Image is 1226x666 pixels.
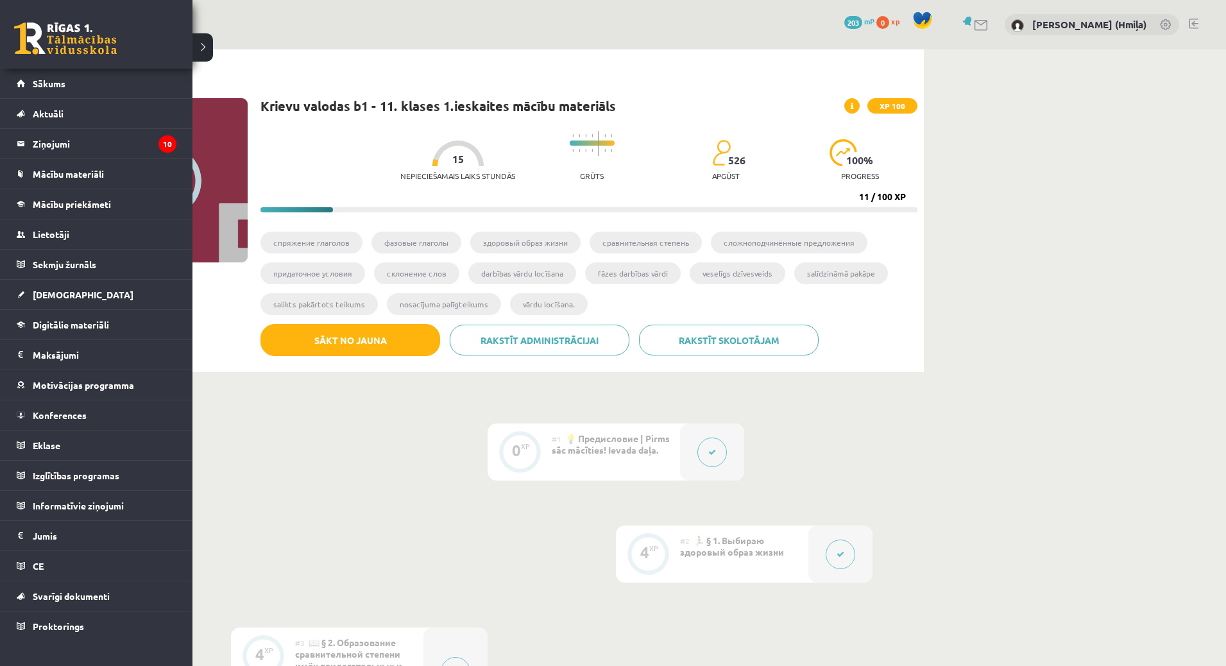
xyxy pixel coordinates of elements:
[33,228,69,240] span: Lietotāji
[844,16,862,29] span: 203
[14,22,117,55] a: Rīgas 1. Tālmācības vidusskola
[17,491,176,520] a: Informatīvie ziņojumi
[33,168,104,180] span: Mācību materiāli
[33,560,44,572] span: CE
[712,139,731,166] img: students-c634bb4e5e11cddfef0936a35e636f08e4e9abd3cc4e673bd6f9a4125e45ecb1.svg
[640,547,649,558] div: 4
[33,379,134,391] span: Motivācijas programma
[572,134,574,137] img: icon-short-line-57e1e144782c952c97e751825c79c345078a6d821885a25fce030b3d8c18986b.svg
[590,232,702,253] li: сравнительная степень
[846,155,874,166] span: 100 %
[17,551,176,581] a: CE
[521,443,530,450] div: XP
[260,262,365,284] li: придаточное условия
[17,250,176,279] a: Sekmju žurnāls
[387,293,501,315] li: nosacījuma palīgteikums
[552,434,561,444] span: #1
[17,431,176,460] a: Eklase
[33,129,176,158] legend: Ziņojumi
[33,440,60,451] span: Eklase
[17,400,176,430] a: Konferences
[592,149,593,152] img: icon-short-line-57e1e144782c952c97e751825c79c345078a6d821885a25fce030b3d8c18986b.svg
[592,134,593,137] img: icon-short-line-57e1e144782c952c97e751825c79c345078a6d821885a25fce030b3d8c18986b.svg
[876,16,906,26] a: 0 xp
[260,293,378,315] li: salikts pakārtots teikums
[17,310,176,339] a: Digitālie materiāli
[512,445,521,456] div: 0
[260,324,440,356] button: Sākt no jauna
[572,149,574,152] img: icon-short-line-57e1e144782c952c97e751825c79c345078a6d821885a25fce030b3d8c18986b.svg
[680,534,784,558] span: 🏃‍♂️ § 1. Выбираю здоровый образ жизни
[468,262,576,284] li: darbības vārdu locīšana
[690,262,785,284] li: veselīgs dzīvesveids
[649,545,658,552] div: XP
[374,262,459,284] li: склонение слов
[17,99,176,128] a: Aktuāli
[611,134,612,137] img: icon-short-line-57e1e144782c952c97e751825c79c345078a6d821885a25fce030b3d8c18986b.svg
[33,620,84,632] span: Proktorings
[371,232,461,253] li: фазовые глаголы
[598,131,599,156] img: icon-long-line-d9ea69661e0d244f92f715978eff75569469978d946b2353a9bb055b3ed8787d.svg
[33,409,87,421] span: Konferences
[400,171,515,180] p: Nepieciešamais laiks stundās
[1011,19,1024,32] img: Anastasiia Khmil (Hmiļa)
[33,530,57,542] span: Jumis
[1032,18,1146,31] a: [PERSON_NAME] (Hmiļa)
[295,638,305,648] span: #3
[260,98,616,114] h1: Krievu valodas b1 - 11. klases 1.ieskaites mācību materiāls
[158,135,176,153] i: 10
[33,289,133,300] span: [DEMOGRAPHIC_DATA]
[712,171,740,180] p: apgūst
[17,129,176,158] a: Ziņojumi10
[264,647,273,654] div: XP
[552,432,670,456] span: 💡 Предисловие | Pirms sāc mācīties! Ievada daļa.
[604,149,606,152] img: icon-short-line-57e1e144782c952c97e751825c79c345078a6d821885a25fce030b3d8c18986b.svg
[33,470,119,481] span: Izglītības programas
[510,293,588,315] li: vārdu locīšana.
[260,232,362,253] li: cпряжение глаголов
[17,159,176,189] a: Mācību materiāli
[17,69,176,98] a: Sākums
[17,461,176,490] a: Izglītības programas
[830,139,857,166] img: icon-progress-161ccf0a02000e728c5f80fcf4c31c7af3da0e1684b2b1d7c360e028c24a22f1.svg
[17,340,176,370] a: Maksājumi
[33,198,111,210] span: Mācību priekšmeti
[17,611,176,641] a: Proktorings
[33,108,64,119] span: Aktuāli
[17,581,176,611] a: Svarīgi dokumenti
[867,98,917,114] span: XP 100
[17,219,176,249] a: Lietotāji
[611,149,612,152] img: icon-short-line-57e1e144782c952c97e751825c79c345078a6d821885a25fce030b3d8c18986b.svg
[33,78,65,89] span: Sākums
[470,232,581,253] li: здоровый образ жизни
[33,259,96,270] span: Sekmju žurnāls
[680,536,690,546] span: #2
[728,155,745,166] span: 526
[452,153,464,165] span: 15
[585,262,681,284] li: fāzes darbības vārdi
[579,149,580,152] img: icon-short-line-57e1e144782c952c97e751825c79c345078a6d821885a25fce030b3d8c18986b.svg
[33,319,109,330] span: Digitālie materiāli
[794,262,888,284] li: salīdzināmā pakāpe
[450,325,629,355] a: Rakstīt administrācijai
[33,500,124,511] span: Informatīvie ziņojumi
[17,521,176,551] a: Jumis
[17,370,176,400] a: Motivācijas programma
[891,16,899,26] span: xp
[711,232,867,253] li: сложноподчинённые предложения
[604,134,606,137] img: icon-short-line-57e1e144782c952c97e751825c79c345078a6d821885a25fce030b3d8c18986b.svg
[17,280,176,309] a: [DEMOGRAPHIC_DATA]
[864,16,874,26] span: mP
[639,325,819,355] a: Rakstīt skolotājam
[585,134,586,137] img: icon-short-line-57e1e144782c952c97e751825c79c345078a6d821885a25fce030b3d8c18986b.svg
[33,340,176,370] legend: Maksājumi
[255,649,264,660] div: 4
[841,171,879,180] p: progress
[33,590,110,602] span: Svarīgi dokumenti
[876,16,889,29] span: 0
[585,149,586,152] img: icon-short-line-57e1e144782c952c97e751825c79c345078a6d821885a25fce030b3d8c18986b.svg
[17,189,176,219] a: Mācību priekšmeti
[579,134,580,137] img: icon-short-line-57e1e144782c952c97e751825c79c345078a6d821885a25fce030b3d8c18986b.svg
[844,16,874,26] a: 203 mP
[580,171,604,180] p: Grūts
